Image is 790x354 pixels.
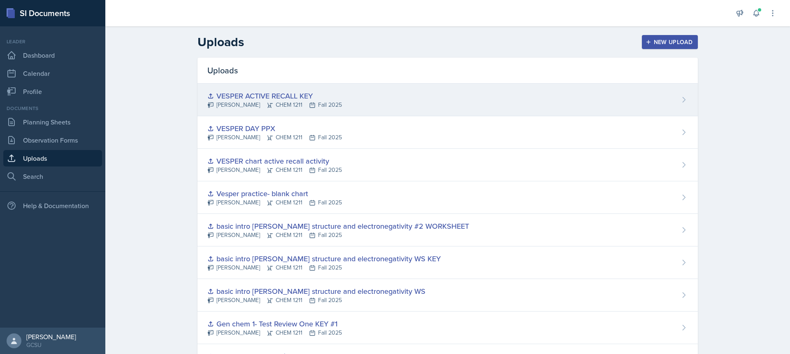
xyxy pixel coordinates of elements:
[3,105,102,112] div: Documents
[3,197,102,214] div: Help & Documentation
[3,83,102,100] a: Profile
[3,150,102,166] a: Uploads
[207,155,342,166] div: VESPER chart active recall activity
[207,101,342,109] div: [PERSON_NAME] CHEM 1211 Fall 2025
[647,39,693,45] div: New Upload
[3,168,102,185] a: Search
[3,114,102,130] a: Planning Sheets
[197,214,698,246] a: basic intro [PERSON_NAME] structure and electronegativity #2 WORKSHEET [PERSON_NAME]CHEM 1211Fall...
[207,263,441,272] div: [PERSON_NAME] CHEM 1211 Fall 2025
[3,38,102,45] div: Leader
[207,318,342,329] div: Gen chem 1- Test Review One KEY #1
[207,328,342,337] div: [PERSON_NAME] CHEM 1211 Fall 2025
[197,35,244,49] h2: Uploads
[207,253,441,264] div: basic intro [PERSON_NAME] structure and electronegativity WS KEY
[3,65,102,82] a: Calendar
[207,198,342,207] div: [PERSON_NAME] CHEM 1211 Fall 2025
[3,47,102,63] a: Dashboard
[207,90,342,101] div: VESPER ACTIVE RECALL KEY
[3,132,102,148] a: Observation Forms
[197,312,698,344] a: Gen chem 1- Test Review One KEY #1 [PERSON_NAME]CHEM 1211Fall 2025
[207,231,469,239] div: [PERSON_NAME] CHEM 1211 Fall 2025
[26,341,76,349] div: GCSU
[207,123,342,134] div: VESPER DAY PPX
[197,84,698,116] a: VESPER ACTIVE RECALL KEY [PERSON_NAME]CHEM 1211Fall 2025
[197,246,698,279] a: basic intro [PERSON_NAME] structure and electronegativity WS KEY [PERSON_NAME]CHEM 1211Fall 2025
[197,149,698,181] a: VESPER chart active recall activity [PERSON_NAME]CHEM 1211Fall 2025
[207,188,342,199] div: Vesper practice- blank chart
[26,333,76,341] div: [PERSON_NAME]
[207,286,425,297] div: basic intro [PERSON_NAME] structure and electronegativity WS
[207,166,342,174] div: [PERSON_NAME] CHEM 1211 Fall 2025
[197,181,698,214] a: Vesper practice- blank chart [PERSON_NAME]CHEM 1211Fall 2025
[197,116,698,149] a: VESPER DAY PPX [PERSON_NAME]CHEM 1211Fall 2025
[197,58,698,84] div: Uploads
[207,133,342,142] div: [PERSON_NAME] CHEM 1211 Fall 2025
[207,296,425,305] div: [PERSON_NAME] CHEM 1211 Fall 2025
[642,35,698,49] button: New Upload
[207,220,469,232] div: basic intro [PERSON_NAME] structure and electronegativity #2 WORKSHEET
[197,279,698,312] a: basic intro [PERSON_NAME] structure and electronegativity WS [PERSON_NAME]CHEM 1211Fall 2025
